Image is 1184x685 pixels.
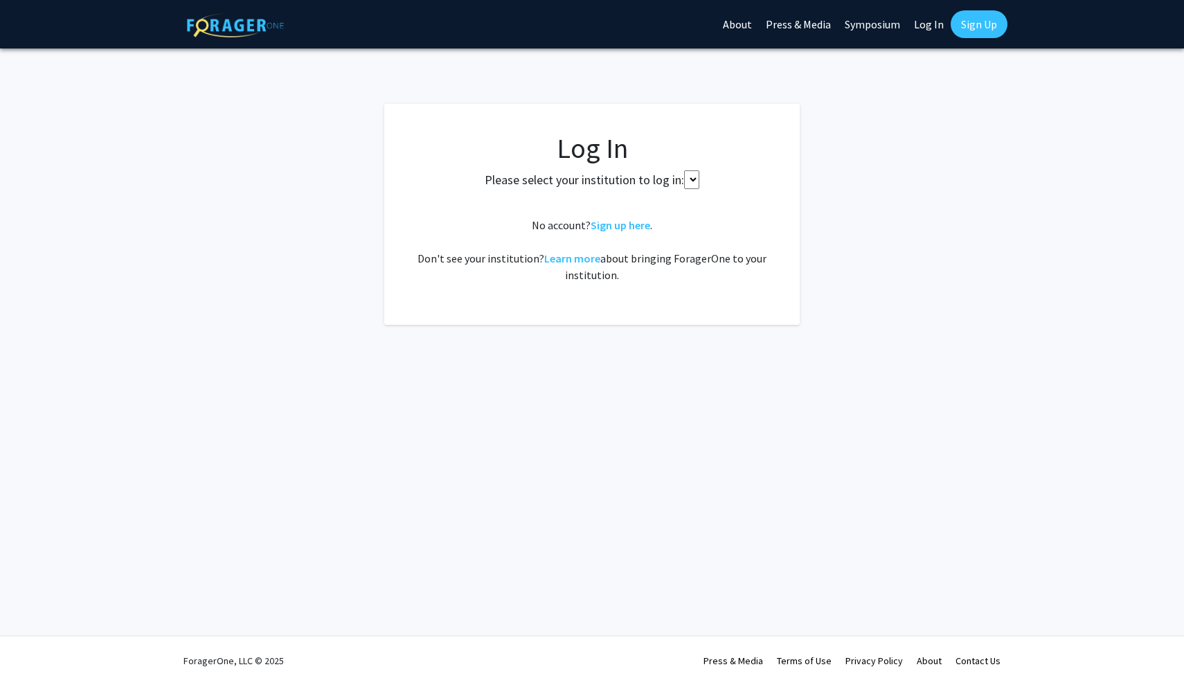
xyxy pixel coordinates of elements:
[917,655,942,667] a: About
[951,10,1007,38] a: Sign Up
[777,655,832,667] a: Terms of Use
[591,218,650,232] a: Sign up here
[485,170,684,189] label: Please select your institution to log in:
[703,655,763,667] a: Press & Media
[544,251,600,265] a: Learn more about bringing ForagerOne to your institution
[412,217,772,283] div: No account? . Don't see your institution? about bringing ForagerOne to your institution.
[845,655,903,667] a: Privacy Policy
[187,13,284,37] img: ForagerOne Logo
[183,637,284,685] div: ForagerOne, LLC © 2025
[956,655,1001,667] a: Contact Us
[412,132,772,165] h1: Log In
